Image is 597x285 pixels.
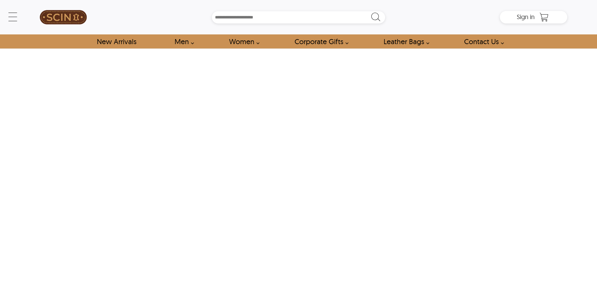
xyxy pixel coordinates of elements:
a: Shop New Arrivals [90,34,143,48]
a: SCIN [30,3,97,31]
a: Shopping Cart [538,13,550,22]
a: contact-us [457,34,507,48]
a: Shop Women Leather Jackets [222,34,263,48]
a: Shop Leather Corporate Gifts [287,34,352,48]
a: Shop Leather Bags [376,34,433,48]
a: shop men's leather jackets [167,34,197,48]
a: Sign in [517,15,535,20]
span: Sign in [517,13,535,21]
img: SCIN [40,3,87,31]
